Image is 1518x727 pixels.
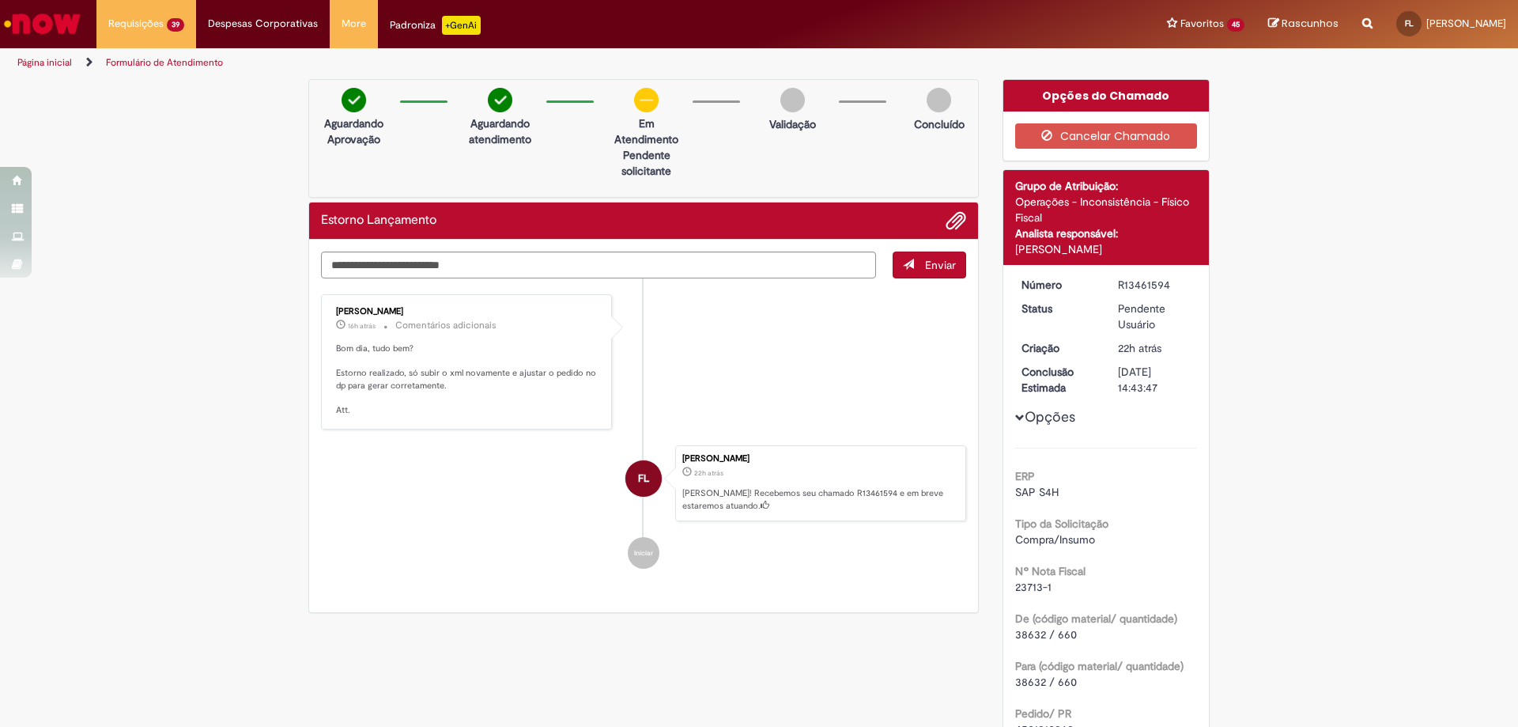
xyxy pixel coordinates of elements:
[927,88,951,112] img: img-circle-grey.png
[1010,301,1107,316] dt: Status
[321,252,876,278] textarea: Digite sua mensagem aqui...
[638,460,649,498] span: FL
[17,56,72,69] a: Página inicial
[1118,340,1191,356] div: 29/08/2025 10:43:44
[1118,364,1191,396] div: [DATE] 14:43:47
[1015,675,1077,689] span: 38632 / 660
[1010,364,1107,396] dt: Conclusão Estimada
[342,88,366,112] img: check-circle-green.png
[462,115,538,147] p: Aguardando atendimento
[1015,225,1198,241] div: Analista responsável:
[2,8,83,40] img: ServiceNow
[315,115,392,147] p: Aguardando Aprovação
[395,319,497,332] small: Comentários adicionais
[1118,341,1161,355] span: 22h atrás
[167,18,184,32] span: 39
[442,16,481,35] p: +GenAi
[1282,16,1339,31] span: Rascunhos
[348,321,376,331] span: 16h atrás
[1015,612,1177,626] b: De (código material/ quantidade)
[336,343,599,417] p: Bom dia, tudo bem? Estorno realizado, só subir o xml novamente e ajustar o pedido no dp para gera...
[1405,18,1414,28] span: FL
[1015,532,1095,547] span: Compra/Insumo
[1003,80,1210,112] div: Opções do Chamado
[1015,627,1077,642] span: 38632 / 660
[390,16,481,35] div: Padroniza
[694,468,723,478] span: 22h atrás
[1268,17,1339,32] a: Rascunhos
[1010,340,1107,356] dt: Criação
[1010,277,1107,293] dt: Número
[608,147,685,179] p: Pendente solicitante
[1015,564,1086,578] b: Nº Nota Fiscal
[1118,277,1191,293] div: R13461594
[925,258,956,272] span: Enviar
[946,210,966,231] button: Adicionar anexos
[914,116,965,132] p: Concluído
[1118,301,1191,332] div: Pendente Usuário
[321,214,436,228] h2: Estorno Lançamento Histórico de tíquete
[608,115,685,147] p: Em Atendimento
[321,278,966,585] ul: Histórico de tíquete
[1015,517,1108,531] b: Tipo da Solicitação
[1015,469,1035,483] b: ERP
[1015,659,1184,673] b: Para (código material/ quantidade)
[634,88,659,112] img: circle-minus.png
[348,321,376,331] time: 29/08/2025 16:27:34
[1227,18,1244,32] span: 45
[1015,706,1071,721] b: Pedido/ PR
[1118,341,1161,355] time: 29/08/2025 10:43:44
[342,16,366,32] span: More
[769,116,816,132] p: Validação
[780,88,805,112] img: img-circle-grey.png
[682,454,957,464] div: [PERSON_NAME]
[336,307,599,316] div: [PERSON_NAME]
[1015,123,1198,149] button: Cancelar Chamado
[1015,194,1198,225] div: Operações - Inconsistência - Físico Fiscal
[682,487,957,512] p: [PERSON_NAME]! Recebemos seu chamado R13461594 e em breve estaremos atuando.
[106,56,223,69] a: Formulário de Atendimento
[12,48,1000,78] ul: Trilhas de página
[208,16,318,32] span: Despesas Corporativas
[108,16,164,32] span: Requisições
[488,88,512,112] img: check-circle-green.png
[321,445,966,521] li: Fernando Odair De Lima
[1015,178,1198,194] div: Grupo de Atribuição:
[1426,17,1506,30] span: [PERSON_NAME]
[1015,241,1198,257] div: [PERSON_NAME]
[893,252,966,278] button: Enviar
[694,468,723,478] time: 29/08/2025 10:43:44
[1180,16,1224,32] span: Favoritos
[625,460,662,497] div: Fernando Odair De Lima
[1015,485,1059,499] span: SAP S4H
[1015,580,1052,594] span: 23713-1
